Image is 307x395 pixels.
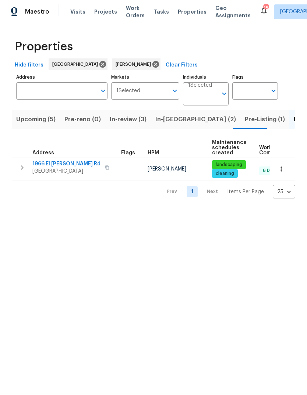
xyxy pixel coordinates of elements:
[111,75,180,79] label: Markets
[32,150,54,155] span: Address
[153,9,169,14] span: Tasks
[15,43,73,50] span: Properties
[155,114,236,125] span: In-[GEOGRAPHIC_DATA] (2)
[178,8,207,15] span: Properties
[245,114,285,125] span: Pre-Listing (1)
[170,86,180,96] button: Open
[213,162,245,168] span: landscaping
[212,140,247,155] span: Maintenance schedules created
[126,4,145,19] span: Work Orders
[188,82,212,89] span: 1 Selected
[219,89,229,99] button: Open
[227,188,264,195] p: Items Per Page
[94,8,117,15] span: Projects
[116,88,140,94] span: 1 Selected
[49,58,107,70] div: [GEOGRAPHIC_DATA]
[16,114,56,125] span: Upcoming (5)
[273,182,295,201] div: 25
[148,166,186,172] span: [PERSON_NAME]
[15,61,43,70] span: Hide filters
[98,86,108,96] button: Open
[183,75,229,79] label: Individuals
[163,58,201,72] button: Clear Filters
[12,58,46,72] button: Hide filters
[112,58,160,70] div: [PERSON_NAME]
[160,185,295,198] nav: Pagination Navigation
[70,8,85,15] span: Visits
[166,61,198,70] span: Clear Filters
[25,8,49,15] span: Maestro
[259,145,306,155] span: Work Order Completion
[187,186,198,197] a: Goto page 1
[52,61,101,68] span: [GEOGRAPHIC_DATA]
[213,170,237,177] span: cleaning
[32,160,100,168] span: 1966 El [PERSON_NAME] Rd
[110,114,147,125] span: In-review (3)
[268,86,279,96] button: Open
[148,150,159,155] span: HPM
[116,61,154,68] span: [PERSON_NAME]
[232,75,278,79] label: Flags
[32,168,100,175] span: [GEOGRAPHIC_DATA]
[260,168,281,174] span: 6 Done
[215,4,251,19] span: Geo Assignments
[121,150,135,155] span: Flags
[64,114,101,125] span: Pre-reno (0)
[16,75,107,79] label: Address
[263,4,268,12] div: 18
